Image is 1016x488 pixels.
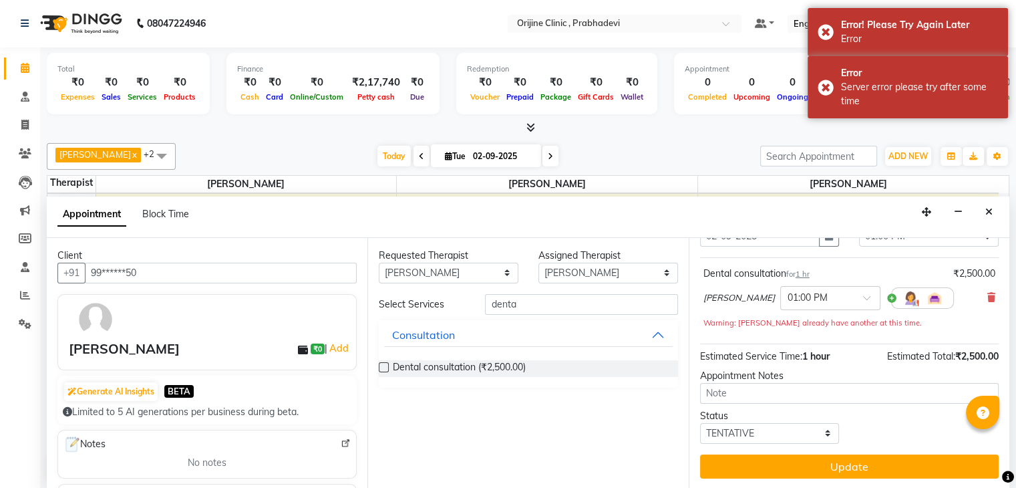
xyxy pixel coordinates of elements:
span: Gift Cards [574,92,617,102]
div: Server error please try after some time [841,80,998,108]
div: ₹0 [124,75,160,90]
span: [PERSON_NAME] [703,291,775,305]
div: Requested Therapist [379,249,518,263]
div: ₹0 [467,75,503,90]
div: Finance [237,64,429,75]
span: [PERSON_NAME] [397,176,697,193]
div: Redemption [467,64,647,75]
span: No notes [188,456,226,470]
div: Total [57,64,199,75]
div: Dental consultation [703,267,810,281]
span: Cash [237,92,263,102]
div: ₹2,17,740 [347,75,405,90]
div: Error [841,32,998,46]
div: Limited to 5 AI generations per business during beta. [63,405,351,419]
div: Appointment Notes [700,369,999,383]
span: Ongoing [774,92,812,102]
div: 10:00 AM [49,194,96,208]
button: Update [700,455,999,479]
button: ADD NEW [885,147,931,166]
span: Sales [98,92,124,102]
span: Upcoming [730,92,774,102]
span: Completed [685,92,730,102]
div: Client [57,249,357,263]
div: ₹0 [617,75,647,90]
span: Online/Custom [287,92,347,102]
span: Products [160,92,199,102]
a: Add [327,340,351,356]
div: ₹0 [160,75,199,90]
div: 0 [685,75,730,90]
span: BETA [164,385,194,398]
div: ₹0 [503,75,537,90]
span: Services [124,92,160,102]
div: ₹0 [405,75,429,90]
div: Select Services [369,297,475,312]
span: Prepaid [503,92,537,102]
small: for [786,269,810,279]
div: ₹0 [287,75,347,90]
div: Status [700,409,840,423]
span: | [325,340,351,356]
div: Therapist [47,176,96,190]
button: Generate AI Insights [64,382,158,401]
img: logo [34,5,126,42]
span: Estimated Service Time: [700,350,802,362]
img: avatar [76,300,115,339]
div: ₹0 [98,75,124,90]
input: Search by service name [485,294,677,315]
span: ₹0 [311,344,325,354]
span: Today [377,146,411,166]
span: ADD NEW [888,151,928,161]
span: 1 hr [796,269,810,279]
div: ₹0 [574,75,617,90]
span: Block Time [142,208,189,220]
small: Warning: [PERSON_NAME] already have another at this time. [703,318,922,328]
input: Search Appointment [760,146,877,166]
div: ₹0 [537,75,574,90]
span: +2 [144,148,164,159]
span: ₹2,500.00 [955,350,999,362]
a: x [131,149,137,160]
div: [PERSON_NAME] [69,339,180,359]
span: Dental consultation (₹2,500.00) [393,360,526,377]
div: Assigned Therapist [538,249,678,263]
span: Notes [63,436,106,453]
input: Search by Name/Mobile/Email/Code [85,263,357,283]
div: ₹2,500.00 [953,267,995,281]
div: 0 [774,75,812,90]
button: Consultation [384,323,672,347]
button: Close [979,202,999,223]
img: Hairdresser.png [902,290,918,306]
span: Appointment [57,203,126,227]
span: Wallet [617,92,647,102]
div: ₹0 [237,75,263,90]
div: Appointment [685,64,850,75]
span: Package [537,92,574,102]
span: [PERSON_NAME] [698,176,999,193]
span: [PERSON_NAME] [59,149,131,160]
span: Estimated Total: [887,350,955,362]
div: 0 [730,75,774,90]
div: Consultation [392,327,455,343]
span: [PERSON_NAME] [96,176,397,193]
span: Expenses [57,92,98,102]
span: Voucher [467,92,503,102]
span: Due [407,92,428,102]
span: Tue [442,151,469,161]
div: ₹0 [57,75,98,90]
button: +91 [57,263,86,283]
span: 1 hour [802,350,830,362]
div: Error! Please Try Again Later [841,18,998,32]
span: Petty cash [354,92,398,102]
div: ₹0 [263,75,287,90]
div: Error [841,66,998,80]
b: 08047224946 [147,5,206,42]
span: Card [263,92,287,102]
img: Interior.png [926,290,943,306]
input: 2025-09-02 [469,146,536,166]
